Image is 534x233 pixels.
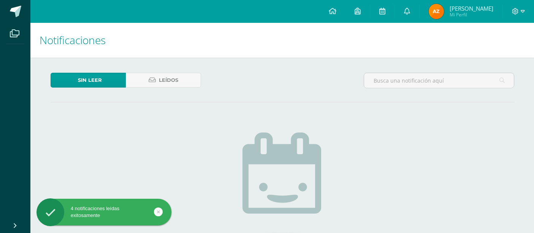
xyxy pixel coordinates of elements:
input: Busca una notificación aquí [364,73,514,88]
span: Sin leer [78,73,102,87]
span: Mi Perfil [450,11,493,18]
div: 4 notificaciones leídas exitosamente [36,205,171,219]
a: Sin leer [51,73,126,88]
span: [PERSON_NAME] [450,5,493,12]
img: d82ac3c12ed4879cc7ed5a41dc400164.png [429,4,444,19]
a: Leídos [126,73,201,88]
span: Notificaciones [40,33,106,47]
span: Leídos [159,73,178,87]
